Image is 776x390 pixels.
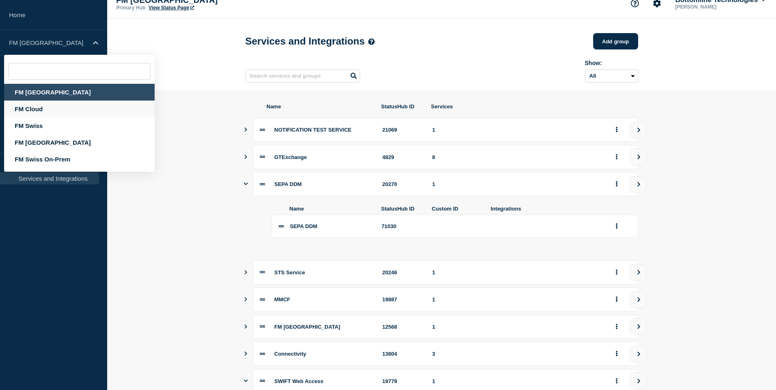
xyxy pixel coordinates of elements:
span: Name [267,103,371,110]
a: View Status Page [148,5,194,11]
button: Show services [244,315,248,339]
div: FM [GEOGRAPHIC_DATA] [4,84,155,101]
div: FM Swiss On-Prem [4,151,155,168]
button: group actions [612,178,622,191]
span: MMCF [274,296,290,303]
p: Primary Hub [116,5,145,11]
button: group actions [612,151,622,164]
span: GTExchange [274,154,307,160]
div: 1 [432,269,602,276]
button: view group [630,373,646,389]
div: 12568 [382,324,423,330]
button: Show services [244,118,248,142]
button: view group [630,264,646,280]
button: view group [630,291,646,308]
span: FM [GEOGRAPHIC_DATA] [274,324,340,330]
div: 1 [432,181,602,187]
span: Custom ID [432,206,481,212]
p: FM [GEOGRAPHIC_DATA] [9,39,88,46]
div: 1 [432,324,602,330]
div: 20270 [382,181,423,187]
div: 4829 [382,154,423,160]
button: group actions [612,293,622,306]
button: Show services [244,260,248,285]
div: 1 [432,378,602,384]
button: group actions [612,220,622,233]
input: Search services and groups [245,69,360,83]
span: SEPA DDM [274,181,302,187]
button: group actions [612,123,622,136]
div: Show: [585,60,638,66]
button: view group [630,346,646,362]
button: group actions [612,375,622,388]
div: 19779 [382,378,423,384]
button: Show services [244,287,248,312]
div: 19887 [382,296,423,303]
span: Integrations [491,206,602,212]
button: view group [630,149,646,165]
div: 20246 [382,269,423,276]
button: Add group [593,33,638,49]
button: group actions [612,321,622,333]
select: Archived [585,69,638,83]
span: STS Service [274,269,305,276]
span: SWIFT Web Access [274,378,324,384]
div: 3 [432,351,602,357]
button: group actions [612,347,622,360]
button: view group [630,122,646,138]
div: 13804 [382,351,423,357]
button: view group [630,318,646,335]
span: NOTIFICATION TEST SERVICE [274,127,352,133]
button: Show services [244,172,248,196]
span: Connectivity [274,351,306,357]
span: Services [431,103,602,110]
div: FM [GEOGRAPHIC_DATA] [4,134,155,151]
h1: Services and Integrations [245,36,375,47]
button: group actions [612,266,622,279]
div: 71030 [382,223,423,229]
span: Name [290,206,371,212]
button: view group [630,176,646,193]
div: 1 [432,296,602,303]
span: SEPA DDM [290,223,317,229]
button: Show services [244,145,248,169]
span: StatusHub ID [381,206,422,212]
div: FM Swiss [4,117,155,134]
div: 8 [432,154,602,160]
div: 1 [432,127,602,133]
p: [PERSON_NAME] [674,4,759,10]
div: FM Cloud [4,101,155,117]
div: 21069 [382,127,423,133]
span: StatusHub ID [381,103,421,110]
button: Show services [244,342,248,366]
